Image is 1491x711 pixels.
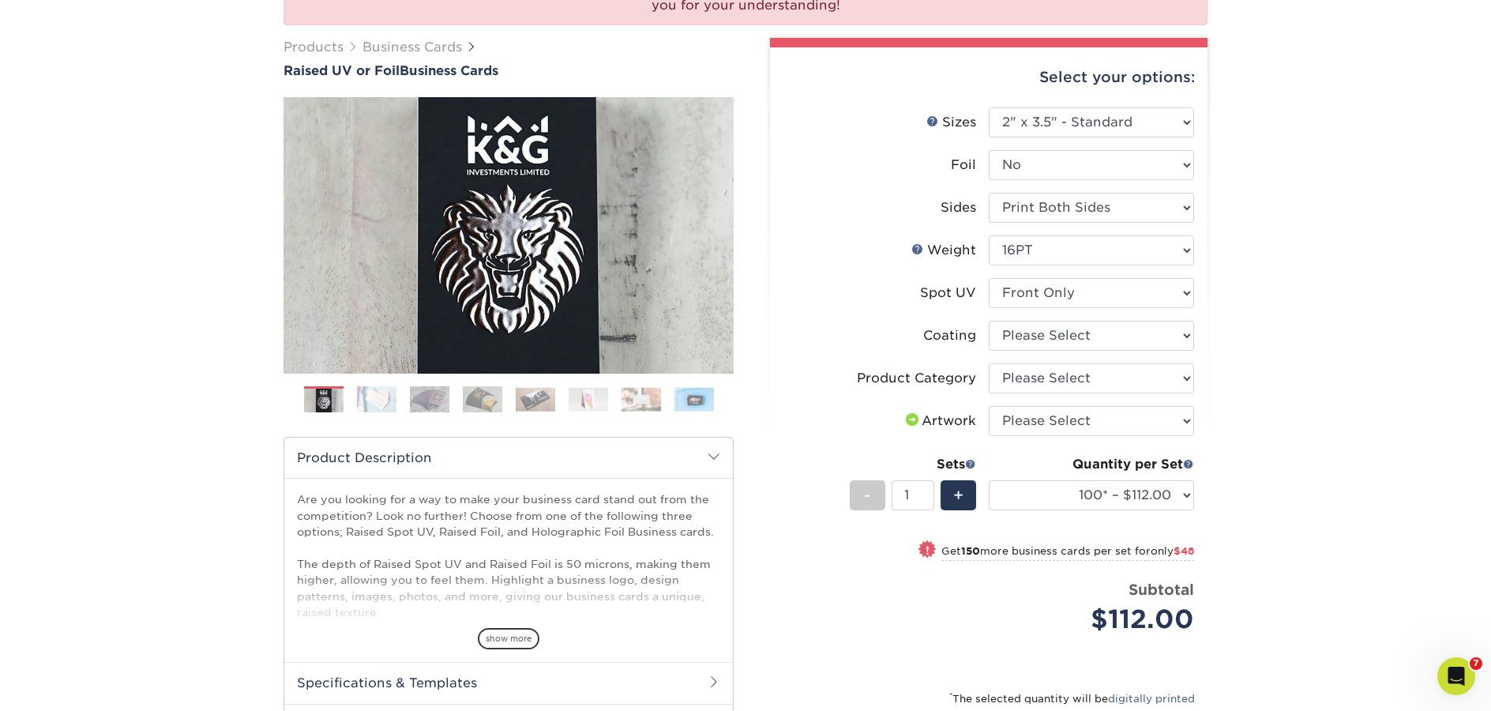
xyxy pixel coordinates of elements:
[410,386,449,413] img: Business Cards 03
[1174,545,1194,557] span: $48
[857,369,976,388] div: Product Category
[1437,657,1475,695] iframe: Intercom live chat
[949,693,1195,705] small: The selected quantity will be
[911,241,976,260] div: Weight
[951,156,976,175] div: Foil
[516,387,555,412] img: Business Cards 05
[1108,693,1195,705] a: digitally printed
[478,628,539,649] span: show more
[284,63,400,78] span: Raised UV or Foil
[1001,600,1194,638] div: $112.00
[1470,657,1482,670] span: 7
[304,381,344,420] img: Business Cards 01
[941,198,976,217] div: Sides
[923,326,976,345] div: Coating
[1129,581,1194,598] strong: Subtotal
[1151,545,1194,557] span: only
[284,39,344,55] a: Products
[961,545,980,557] strong: 150
[920,284,976,303] div: Spot UV
[783,47,1195,107] div: Select your options:
[953,483,963,507] span: +
[989,455,1194,474] div: Quantity per Set
[284,10,734,461] img: Raised UV or Foil 01
[850,455,976,474] div: Sets
[864,483,871,507] span: -
[284,63,734,78] a: Raised UV or FoilBusiness Cards
[357,386,396,413] img: Business Cards 02
[622,387,661,412] img: Business Cards 07
[926,542,930,559] span: !
[941,545,1194,561] small: Get more business cards per set for
[569,387,608,412] img: Business Cards 06
[284,662,733,703] h2: Specifications & Templates
[463,386,502,413] img: Business Cards 04
[284,438,733,478] h2: Product Description
[362,39,462,55] a: Business Cards
[284,63,734,78] h1: Business Cards
[674,387,714,412] img: Business Cards 08
[903,412,976,431] div: Artwork
[926,113,976,132] div: Sizes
